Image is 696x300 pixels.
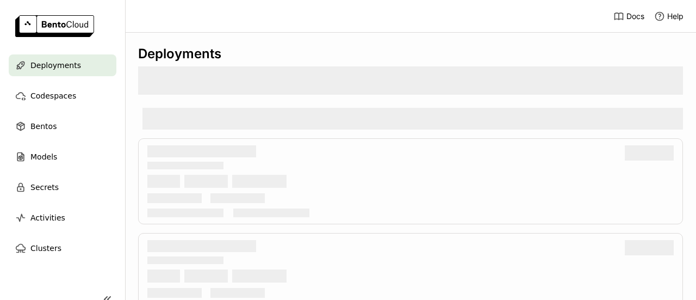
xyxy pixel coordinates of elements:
[138,46,683,62] div: Deployments
[9,176,116,198] a: Secrets
[30,242,61,255] span: Clusters
[30,59,81,72] span: Deployments
[667,11,683,21] span: Help
[9,146,116,168] a: Models
[654,11,683,22] div: Help
[9,237,116,259] a: Clusters
[9,115,116,137] a: Bentos
[30,211,65,224] span: Activities
[613,11,644,22] a: Docs
[30,181,59,194] span: Secrets
[30,120,57,133] span: Bentos
[626,11,644,21] span: Docs
[15,15,94,37] img: logo
[30,150,57,163] span: Models
[9,207,116,229] a: Activities
[30,89,76,102] span: Codespaces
